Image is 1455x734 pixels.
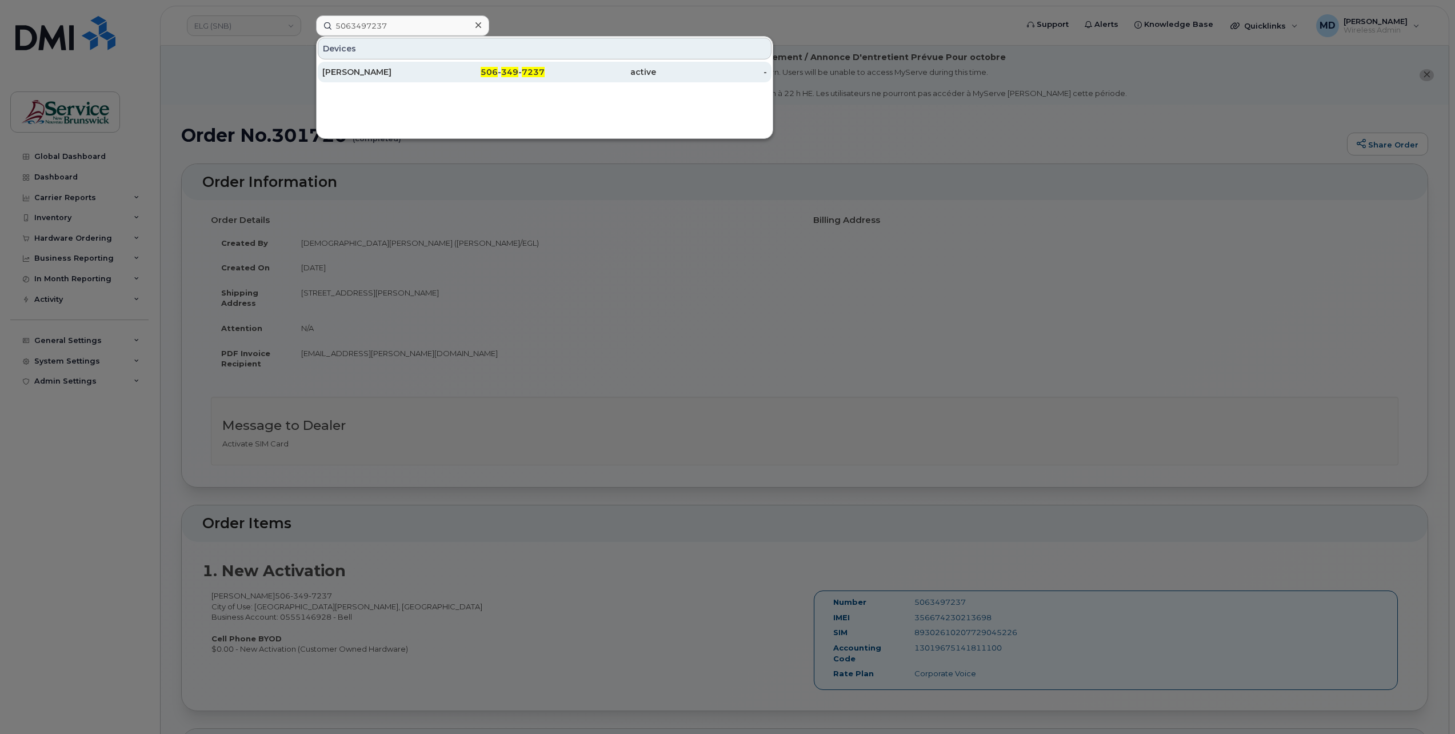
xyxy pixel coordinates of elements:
div: Devices [318,38,772,59]
div: - [656,66,768,78]
div: active [545,66,656,78]
span: 349 [501,67,518,77]
div: [PERSON_NAME] [322,66,434,78]
div: - - [434,66,545,78]
a: [PERSON_NAME]506-349-7237active- [318,62,772,82]
span: 506 [481,67,498,77]
span: 7237 [522,67,545,77]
